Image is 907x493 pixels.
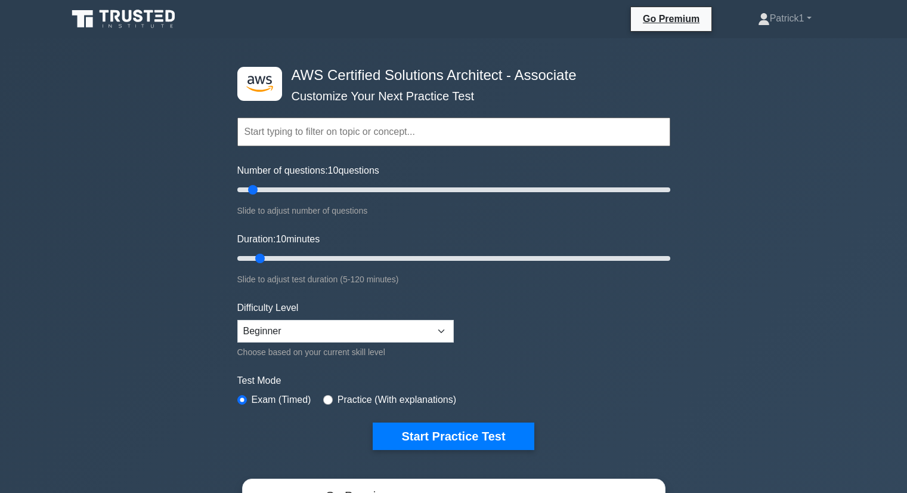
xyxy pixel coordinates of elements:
[252,393,311,407] label: Exam (Timed)
[275,234,286,244] span: 10
[237,118,670,146] input: Start typing to filter on topic or concept...
[237,272,670,286] div: Slide to adjust test duration (5-120 minutes)
[338,393,456,407] label: Practice (With explanations)
[287,67,612,84] h4: AWS Certified Solutions Architect - Associate
[237,345,454,359] div: Choose based on your current skill level
[373,423,534,450] button: Start Practice Test
[237,232,320,246] label: Duration: minutes
[237,164,379,178] label: Number of questions: questions
[237,374,670,388] label: Test Mode
[237,204,670,218] div: Slide to adjust number of questions
[729,7,840,30] a: Patrick1
[328,165,339,175] span: 10
[636,11,707,26] a: Go Premium
[237,301,299,315] label: Difficulty Level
